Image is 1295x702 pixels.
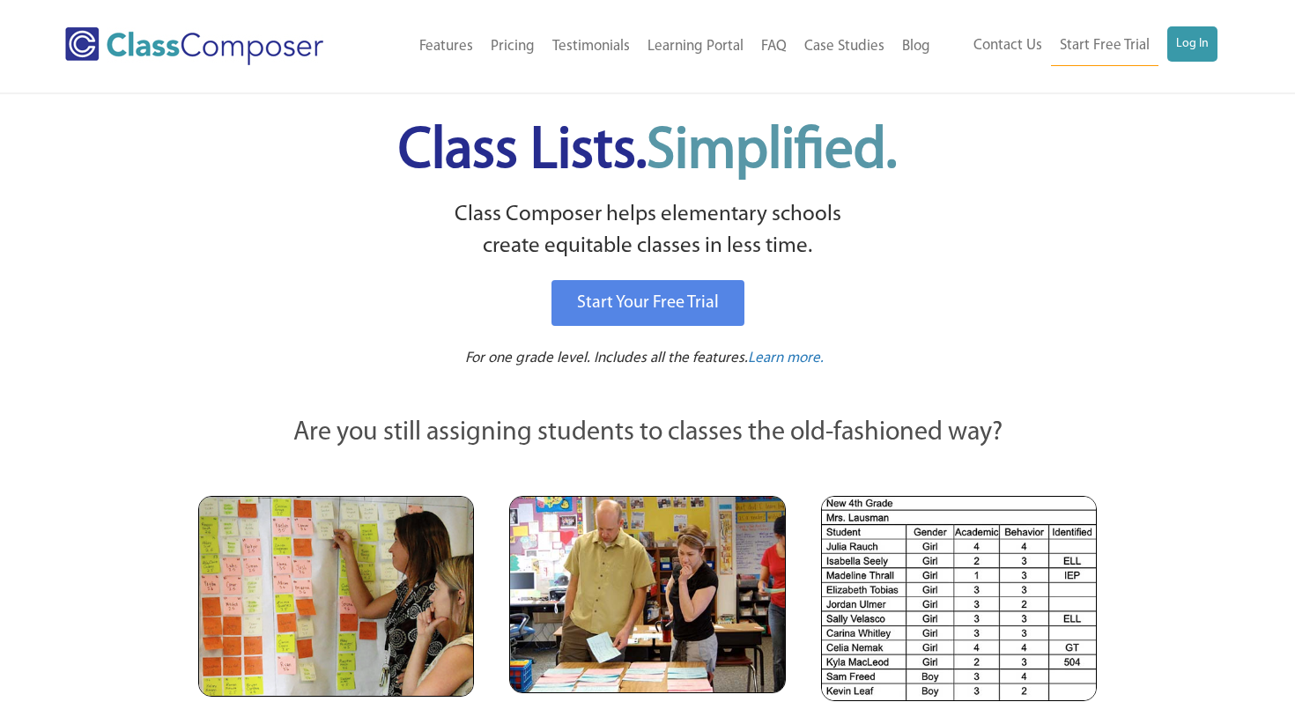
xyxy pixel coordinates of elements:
[398,123,897,181] span: Class Lists.
[965,26,1051,65] a: Contact Us
[1167,26,1217,62] a: Log In
[411,27,482,66] a: Features
[369,27,939,66] nav: Header Menu
[939,26,1217,66] nav: Header Menu
[639,27,752,66] a: Learning Portal
[748,348,824,370] a: Learn more.
[509,496,785,692] img: Blue and Pink Paper Cards
[752,27,795,66] a: FAQ
[748,351,824,366] span: Learn more.
[196,199,1099,263] p: Class Composer helps elementary schools create equitable classes in less time.
[198,414,1097,453] p: Are you still assigning students to classes the old-fashioned way?
[465,351,748,366] span: For one grade level. Includes all the features.
[198,496,474,697] img: Teachers Looking at Sticky Notes
[544,27,639,66] a: Testimonials
[893,27,939,66] a: Blog
[577,294,719,312] span: Start Your Free Trial
[482,27,544,66] a: Pricing
[647,123,897,181] span: Simplified.
[65,27,323,65] img: Class Composer
[821,496,1097,701] img: Spreadsheets
[551,280,744,326] a: Start Your Free Trial
[795,27,893,66] a: Case Studies
[1051,26,1158,66] a: Start Free Trial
